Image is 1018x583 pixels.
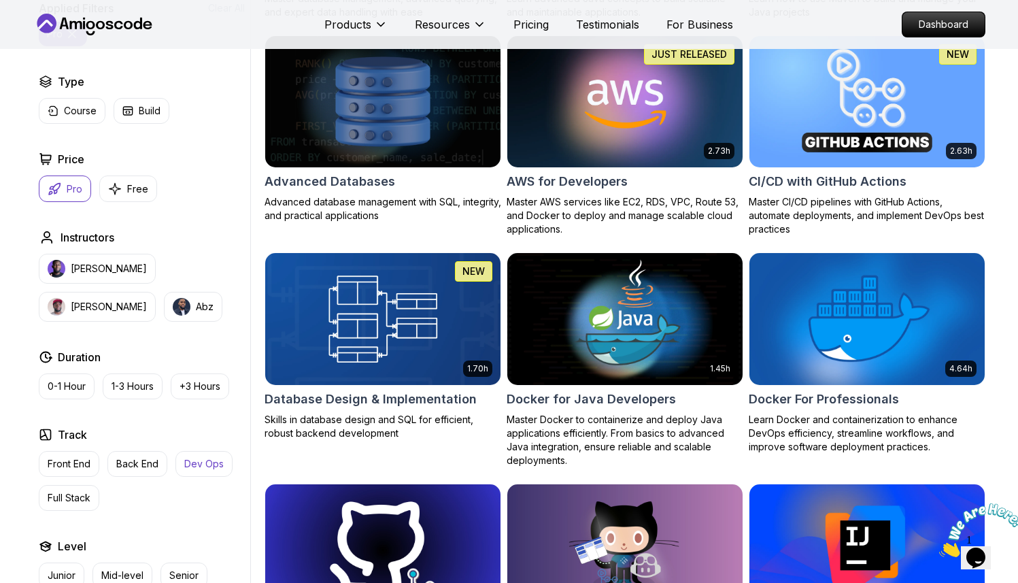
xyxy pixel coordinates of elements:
[58,349,101,365] h2: Duration
[467,363,488,374] p: 1.70h
[749,390,899,409] h2: Docker For Professionals
[39,176,91,202] button: Pro
[749,413,985,454] p: Learn Docker and containerization to enhance DevOps efficiency, streamline workflows, and improve...
[507,172,628,191] h2: AWS for Developers
[103,373,163,399] button: 1-3 Hours
[576,16,639,33] a: Testimonials
[265,172,395,191] h2: Advanced Databases
[58,427,87,443] h2: Track
[265,253,500,385] img: Database Design & Implementation card
[507,195,743,236] p: Master AWS services like EC2, RDS, VPC, Route 53, and Docker to deploy and manage scalable cloud ...
[180,380,220,393] p: +3 Hours
[265,390,477,409] h2: Database Design & Implementation
[749,172,906,191] h2: CI/CD with GitHub Actions
[61,229,114,246] h2: Instructors
[507,36,743,168] img: AWS for Developers card
[513,16,549,33] a: Pricing
[48,260,65,278] img: instructor img
[173,298,190,316] img: instructor img
[934,498,1018,563] iframe: chat widget
[58,151,84,167] h2: Price
[58,73,84,90] h2: Type
[265,413,501,440] p: Skills in database design and SQL for efficient, robust backend development
[749,253,985,385] img: Docker For Professionals card
[171,373,229,399] button: +3 Hours
[902,12,985,37] a: Dashboard
[71,262,147,276] p: [PERSON_NAME]
[749,35,985,237] a: CI/CD with GitHub Actions card2.63hNEWCI/CD with GitHub ActionsMaster CI/CD pipelines with GitHub...
[507,252,743,467] a: Docker for Java Developers card1.45hDocker for Java DevelopersMaster Docker to containerize and d...
[71,300,147,314] p: [PERSON_NAME]
[48,491,90,505] p: Full Stack
[710,363,730,374] p: 1.45h
[708,146,730,156] p: 2.73h
[112,380,154,393] p: 1-3 Hours
[99,176,157,202] button: Free
[39,373,95,399] button: 0-1 Hour
[5,5,90,59] img: Chat attention grabber
[127,182,148,196] p: Free
[949,363,972,374] p: 4.64h
[67,182,82,196] p: Pro
[48,457,90,471] p: Front End
[39,292,156,322] button: instructor img[PERSON_NAME]
[324,16,388,44] button: Products
[265,252,501,440] a: Database Design & Implementation card1.70hNEWDatabase Design & ImplementationSkills in database d...
[749,252,985,454] a: Docker For Professionals card4.64hDocker For ProfessionalsLearn Docker and containerization to en...
[48,298,65,316] img: instructor img
[107,451,167,477] button: Back End
[114,98,169,124] button: Build
[169,569,199,582] p: Senior
[5,5,11,17] span: 1
[950,146,972,156] p: 2.63h
[265,36,500,168] img: Advanced Databases card
[39,98,105,124] button: Course
[265,195,501,222] p: Advanced database management with SQL, integrity, and practical applications
[415,16,486,44] button: Resources
[507,253,743,385] img: Docker for Java Developers card
[139,104,160,118] p: Build
[902,12,985,37] p: Dashboard
[64,104,97,118] p: Course
[48,569,75,582] p: Junior
[324,16,371,33] p: Products
[196,300,214,314] p: Abz
[39,485,99,511] button: Full Stack
[749,36,985,168] img: CI/CD with GitHub Actions card
[749,195,985,236] p: Master CI/CD pipelines with GitHub Actions, automate deployments, and implement DevOps best pract...
[507,390,676,409] h2: Docker for Java Developers
[651,48,727,61] p: JUST RELEASED
[58,538,86,554] h2: Level
[265,35,501,223] a: Advanced Databases cardAdvanced DatabasesAdvanced database management with SQL, integrity, and pr...
[947,48,969,61] p: NEW
[116,457,158,471] p: Back End
[462,265,485,278] p: NEW
[666,16,733,33] a: For Business
[48,380,86,393] p: 0-1 Hour
[507,413,743,467] p: Master Docker to containerize and deploy Java applications efficiently. From basics to advanced J...
[101,569,143,582] p: Mid-level
[39,451,99,477] button: Front End
[164,292,222,322] button: instructor imgAbz
[175,451,233,477] button: Dev Ops
[415,16,470,33] p: Resources
[184,457,224,471] p: Dev Ops
[507,35,743,237] a: AWS for Developers card2.73hJUST RELEASEDAWS for DevelopersMaster AWS services like EC2, RDS, VPC...
[39,254,156,284] button: instructor img[PERSON_NAME]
